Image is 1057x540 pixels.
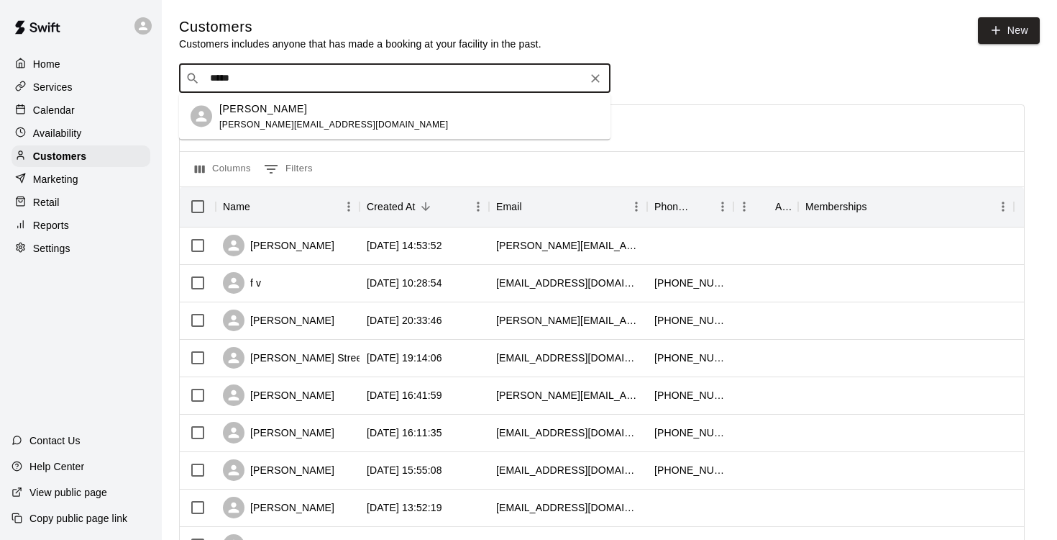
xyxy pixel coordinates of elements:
[250,197,270,217] button: Sort
[33,103,75,117] p: Calendar
[654,463,726,477] div: +16474785575
[805,186,867,227] div: Memberships
[223,347,365,369] div: [PERSON_NAME] Street
[219,101,307,116] p: [PERSON_NAME]
[12,76,150,98] a: Services
[978,17,1040,44] a: New
[223,384,334,406] div: [PERSON_NAME]
[367,351,442,365] div: 2025-09-09 19:14:06
[223,422,334,444] div: [PERSON_NAME]
[179,64,610,93] div: Search customers by name or email
[33,149,86,163] p: Customers
[33,57,60,71] p: Home
[367,463,442,477] div: 2025-09-09 15:55:08
[12,53,150,75] a: Home
[12,192,150,213] a: Retail
[367,388,442,402] div: 2025-09-09 16:41:59
[654,276,726,290] div: +14165503109
[496,463,640,477] div: kpbaseball@k0stas.com
[496,388,640,402] div: adrian@qtk.ca
[223,497,334,518] div: [PERSON_NAME]
[867,197,887,217] button: Sort
[496,313,640,328] div: vinicius@hisao.com.br
[626,196,647,217] button: Menu
[367,276,442,290] div: 2025-09-10 10:28:54
[33,172,78,186] p: Marketing
[338,196,360,217] button: Menu
[775,186,791,227] div: Age
[223,310,334,331] div: [PERSON_NAME]
[12,215,150,236] a: Reports
[12,99,150,121] a: Calendar
[496,276,640,290] div: francescovaccaro7@gmail.com
[29,433,81,448] p: Contact Us
[191,106,212,127] div: David Foulds
[33,126,82,140] p: Availability
[416,197,436,217] button: Sort
[216,186,360,227] div: Name
[496,500,640,515] div: amroalopez@gmail.com
[654,351,726,365] div: +14162943355
[733,186,798,227] div: Age
[522,197,542,217] button: Sort
[654,313,726,328] div: +14379847189
[467,196,489,217] button: Menu
[29,511,127,526] p: Copy public page link
[712,196,733,217] button: Menu
[29,485,107,500] p: View public page
[223,272,261,294] div: f v
[260,158,316,181] button: Show filters
[654,388,726,402] div: +14167950035
[367,426,442,440] div: 2025-09-09 16:11:35
[12,238,150,259] a: Settings
[692,197,712,217] button: Sort
[585,68,605,89] button: Clear
[12,122,150,144] a: Availability
[223,459,334,481] div: [PERSON_NAME]
[733,196,755,217] button: Menu
[33,80,73,94] p: Services
[33,218,69,233] p: Reports
[992,196,1014,217] button: Menu
[654,426,726,440] div: +12893254279
[179,37,541,51] p: Customers includes anyone that has made a booking at your facility in the past.
[496,426,640,440] div: nadir.syed.ahmed@gmail.com
[367,238,442,253] div: 2025-09-10 14:53:52
[496,351,640,365] div: dstreeters@gmail.com
[12,145,150,167] a: Customers
[33,241,70,256] p: Settings
[191,158,255,181] button: Select columns
[367,186,416,227] div: Created At
[223,235,334,256] div: [PERSON_NAME]
[367,500,442,515] div: 2025-09-09 13:52:19
[12,168,150,190] a: Marketing
[179,17,541,37] h5: Customers
[367,313,442,328] div: 2025-09-09 20:33:46
[755,197,775,217] button: Sort
[798,186,1014,227] div: Memberships
[654,186,692,227] div: Phone Number
[29,459,84,474] p: Help Center
[33,195,60,210] p: Retail
[489,186,647,227] div: Email
[496,186,522,227] div: Email
[647,186,733,227] div: Phone Number
[223,186,250,227] div: Name
[496,238,640,253] div: andrew.macquarrie@hotmail.com
[219,119,448,129] span: [PERSON_NAME][EMAIL_ADDRESS][DOMAIN_NAME]
[360,186,489,227] div: Created At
